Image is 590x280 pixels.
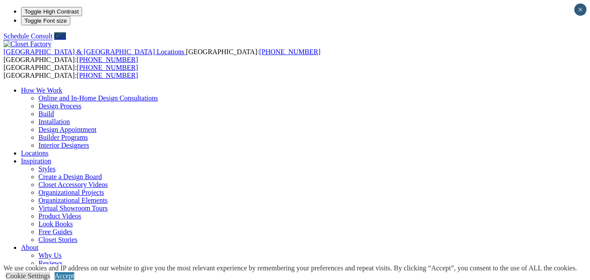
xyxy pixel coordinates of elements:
a: Create a Design Board [38,173,102,180]
a: Styles [38,165,55,173]
a: Schedule Consult [3,32,52,40]
span: Toggle Font size [24,17,67,24]
a: Virtual Showroom Tours [38,204,108,212]
a: About [21,244,38,251]
a: How We Work [21,86,62,94]
a: [PHONE_NUMBER] [77,56,138,63]
a: Reviews [38,259,62,267]
a: [PHONE_NUMBER] [259,48,320,55]
a: Why Us [38,252,62,259]
a: Online and In-Home Design Consultations [38,94,158,102]
a: Cookie Settings [6,272,50,280]
a: Locations [21,149,48,157]
span: [GEOGRAPHIC_DATA] & [GEOGRAPHIC_DATA] Locations [3,48,184,55]
a: [PHONE_NUMBER] [77,64,138,71]
button: Close [574,3,587,16]
a: Inspiration [21,157,51,165]
a: Free Guides [38,228,72,235]
button: Toggle Font size [21,16,70,25]
span: [GEOGRAPHIC_DATA]: [GEOGRAPHIC_DATA]: [3,48,321,63]
span: [GEOGRAPHIC_DATA]: [GEOGRAPHIC_DATA]: [3,64,138,79]
a: [GEOGRAPHIC_DATA] & [GEOGRAPHIC_DATA] Locations [3,48,186,55]
a: Closet Accessory Videos [38,181,108,188]
a: Installation [38,118,70,125]
a: Organizational Projects [38,189,104,196]
a: Accept [55,272,74,280]
button: Toggle High Contrast [21,7,82,16]
a: Closet Stories [38,236,77,243]
a: Look Books [38,220,73,228]
img: Closet Factory [3,40,52,48]
a: [PHONE_NUMBER] [77,72,138,79]
a: Design Process [38,102,81,110]
a: Product Videos [38,212,81,220]
a: Builder Programs [38,134,88,141]
a: Organizational Elements [38,197,107,204]
a: Design Appointment [38,126,97,133]
span: Toggle High Contrast [24,8,79,15]
a: Interior Designers [38,142,89,149]
a: Build [38,110,54,118]
a: Call [54,32,66,40]
div: We use cookies and IP address on our website to give you the most relevant experience by remember... [3,264,577,272]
